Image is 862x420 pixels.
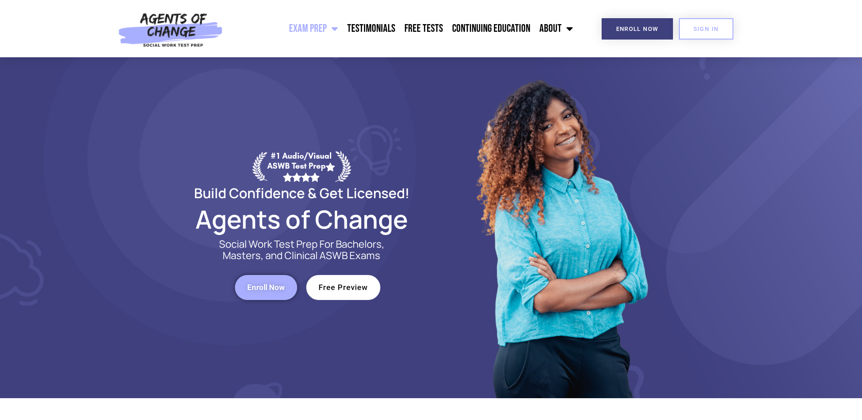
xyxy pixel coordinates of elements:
a: Enroll Now [602,18,673,40]
span: SIGN IN [693,26,719,32]
a: Testimonials [343,17,400,40]
a: SIGN IN [679,18,733,40]
span: Free Preview [319,284,368,291]
a: Free Tests [400,17,448,40]
a: About [535,17,578,40]
p: Social Work Test Prep For Bachelors, Masters, and Clinical ASWB Exams [209,239,395,261]
h2: Agents of Change [172,209,431,230]
h2: Build Confidence & Get Licensed! [172,186,431,200]
a: Free Preview [306,275,380,300]
a: Continuing Education [448,17,535,40]
a: Enroll Now [235,275,297,300]
div: #1 Audio/Visual ASWB Test Prep [267,151,335,181]
a: Exam Prep [284,17,343,40]
span: Enroll Now [616,26,658,32]
img: Website Image 1 (1) [470,57,652,398]
nav: Menu [228,17,578,40]
span: Enroll Now [247,284,285,291]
